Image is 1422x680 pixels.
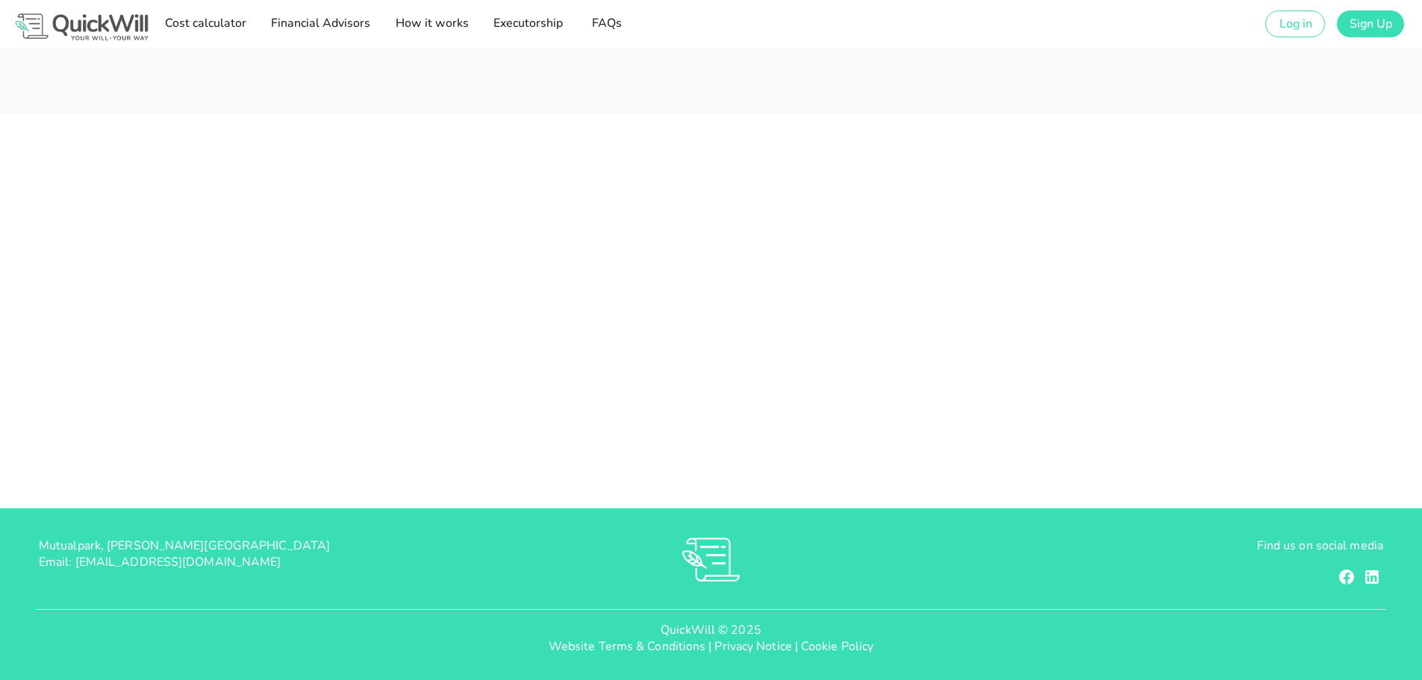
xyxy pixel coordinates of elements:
[159,9,250,39] a: Cost calculator
[12,10,152,43] img: Logo
[390,9,473,39] a: How it works
[163,15,246,31] span: Cost calculator
[270,15,370,31] span: Financial Advisors
[587,15,626,31] span: FAQs
[493,15,563,31] span: Executorship
[1278,16,1312,32] span: Log in
[935,537,1383,554] p: Find us on social media
[1265,10,1324,37] a: Log in
[708,638,711,655] span: |
[801,638,873,655] a: Cookie Policy
[549,638,706,655] a: Website Terms & Conditions
[266,9,375,39] a: Financial Advisors
[682,537,740,581] img: RVs0sauIwKhMoGR03FLGkjXSOVwkZRnQsltkF0QxpTsornXsmh1o7vbL94pqF3d8sZvAAAAAElFTkSuQmCC
[12,622,1410,638] p: QuickWill © 2025
[1349,16,1392,32] span: Sign Up
[1337,10,1404,37] a: Sign Up
[582,9,630,39] a: FAQs
[488,9,567,39] a: Executorship
[795,638,798,655] span: |
[394,15,468,31] span: How it works
[39,554,281,570] span: Email: [EMAIL_ADDRESS][DOMAIN_NAME]
[714,638,791,655] a: Privacy Notice
[39,537,330,554] span: Mutualpark, [PERSON_NAME][GEOGRAPHIC_DATA]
